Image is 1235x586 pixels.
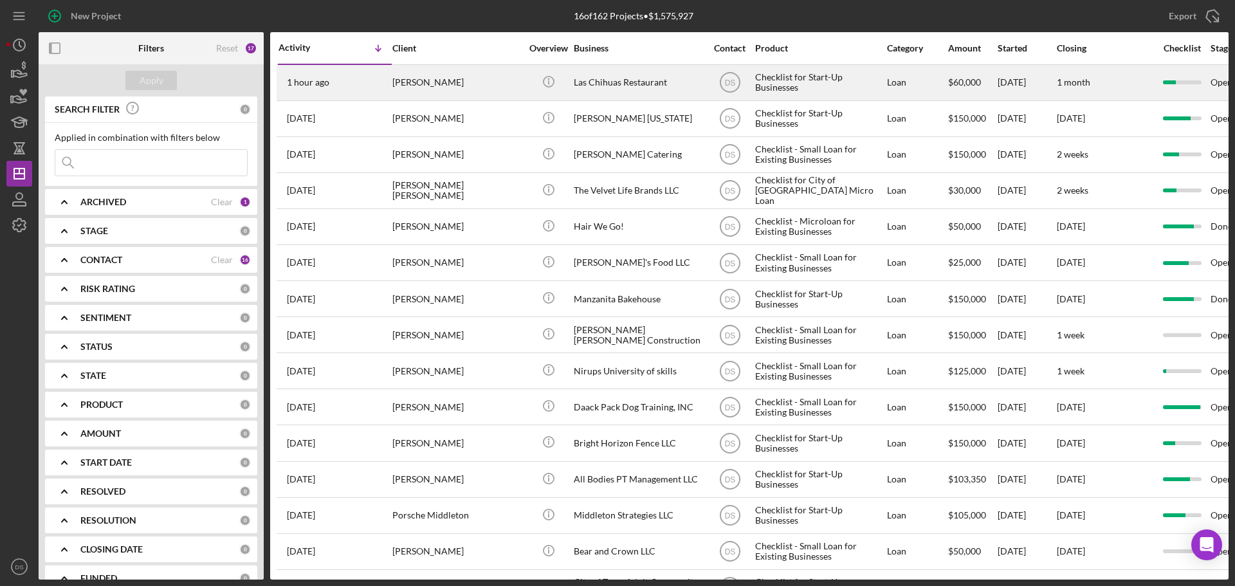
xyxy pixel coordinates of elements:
div: $150,000 [948,318,996,352]
div: [PERSON_NAME] [392,390,521,424]
time: 2025-07-13 17:55 [287,366,315,376]
div: Loan [887,426,947,460]
div: $105,000 [948,499,996,533]
time: [DATE] [1057,509,1085,520]
b: ARCHIVED [80,197,126,207]
div: Contact [706,43,754,53]
div: 0 [239,544,251,555]
div: Category [887,43,947,53]
b: SEARCH FILTER [55,104,120,114]
div: Las Chihuas Restaurant [574,66,702,100]
text: DS [724,151,735,160]
b: STATE [80,371,106,381]
div: Bear and Crown LLC [574,535,702,569]
div: $150,000 [948,426,996,460]
b: SENTIMENT [80,313,131,323]
div: Checklist - Small Loan for Existing Businesses [755,390,884,424]
div: Bright Horizon Fence LLC [574,426,702,460]
div: Middleton Strategies LLC [574,499,702,533]
div: New Project [71,3,121,29]
div: Loan [887,499,947,533]
time: 2 weeks [1057,149,1088,160]
div: Checklist - Small Loan for Existing Businesses [755,246,884,280]
div: 16 [239,254,251,266]
b: STAGE [80,226,108,236]
div: 1 [239,196,251,208]
div: [DATE] [998,210,1056,244]
div: [PERSON_NAME] [US_STATE] [574,102,702,136]
time: 1 month [1057,77,1090,87]
text: DS [724,403,735,412]
text: DS [724,331,735,340]
time: 2025-07-17 21:21 [287,257,315,268]
text: DS [724,259,735,268]
b: CONTACT [80,255,122,265]
div: [DATE] [998,354,1056,388]
b: RISK RATING [80,284,135,294]
div: Checklist for Start-Up Businesses [755,426,884,460]
div: [PERSON_NAME] [PERSON_NAME] [392,174,521,208]
text: DS [724,367,735,376]
div: Loan [887,318,947,352]
button: New Project [39,3,134,29]
div: [DATE] [998,390,1056,424]
div: 0 [239,341,251,353]
time: 2025-07-16 23:11 [287,294,315,304]
div: Checklist [1155,43,1209,53]
div: 17 [244,42,257,55]
div: 0 [239,399,251,410]
div: Export [1169,3,1196,29]
div: Checklist - Microloan for Existing Businesses [755,210,884,244]
text: DS [724,78,735,87]
div: [PERSON_NAME] [392,138,521,172]
div: 0 [239,428,251,439]
button: Export [1156,3,1229,29]
text: DS [724,187,735,196]
div: Porsche Middleton [392,499,521,533]
div: All Bodies PT Management LLC [574,462,702,497]
text: DS [724,114,735,124]
div: Activity [279,42,335,53]
text: DS [724,511,735,520]
text: DS [724,439,735,448]
div: Checklist - Small Loan for Existing Businesses [755,138,884,172]
b: CLOSING DATE [80,544,143,554]
div: Loan [887,354,947,388]
div: [DATE] [998,102,1056,136]
div: Open Intercom Messenger [1191,529,1222,560]
time: 2025-06-30 05:14 [287,438,315,448]
time: 2025-06-19 21:10 [287,474,315,484]
div: Loan [887,462,947,497]
div: [PERSON_NAME] [392,318,521,352]
div: Checklist - Small Loan for Existing Businesses [755,318,884,352]
div: Loan [887,246,947,280]
div: 0 [239,370,251,381]
time: 2025-07-15 20:17 [287,330,315,340]
div: Checklist for Start-Up Businesses [755,282,884,316]
div: Loan [887,210,947,244]
time: 1 week [1057,365,1084,376]
time: 2025-07-24 22:58 [287,221,315,232]
time: 2025-07-28 17:39 [287,149,315,160]
button: Apply [125,71,177,90]
text: DS [15,563,23,571]
time: 2025-07-02 21:32 [287,402,315,412]
time: 2 weeks [1057,185,1088,196]
div: [PERSON_NAME] [392,426,521,460]
time: [DATE] [1057,473,1085,484]
div: [DATE] [998,318,1056,352]
div: Checklist - Small Loan for Existing Businesses [755,354,884,388]
text: DS [724,547,735,556]
b: Filters [138,43,164,53]
div: Clear [211,255,233,265]
div: Checklist for Start-Up Businesses [755,102,884,136]
div: $60,000 [948,66,996,100]
div: [PERSON_NAME] [392,102,521,136]
div: Checklist for Start-Up Businesses [755,66,884,100]
b: AMOUNT [80,428,121,439]
div: Client [392,43,521,53]
b: RESOLVED [80,486,125,497]
div: 0 [239,104,251,115]
div: $50,000 [948,210,996,244]
div: Checklist for Start-Up Businesses [755,499,884,533]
